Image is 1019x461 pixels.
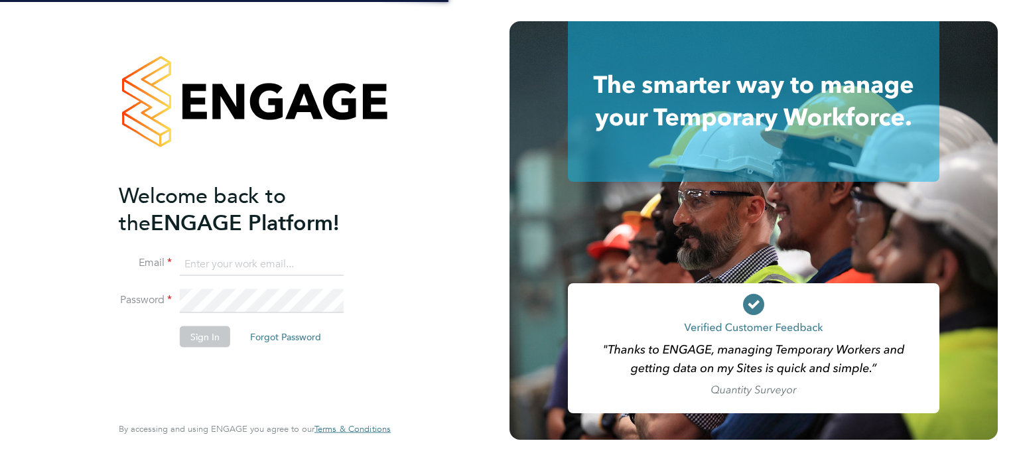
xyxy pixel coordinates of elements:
[119,293,172,307] label: Password
[239,326,332,348] button: Forgot Password
[119,423,391,434] span: By accessing and using ENGAGE you agree to our
[119,182,377,236] h2: ENGAGE Platform!
[119,256,172,270] label: Email
[180,326,230,348] button: Sign In
[314,424,391,434] a: Terms & Conditions
[314,423,391,434] span: Terms & Conditions
[119,182,286,235] span: Welcome back to the
[180,252,344,276] input: Enter your work email...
